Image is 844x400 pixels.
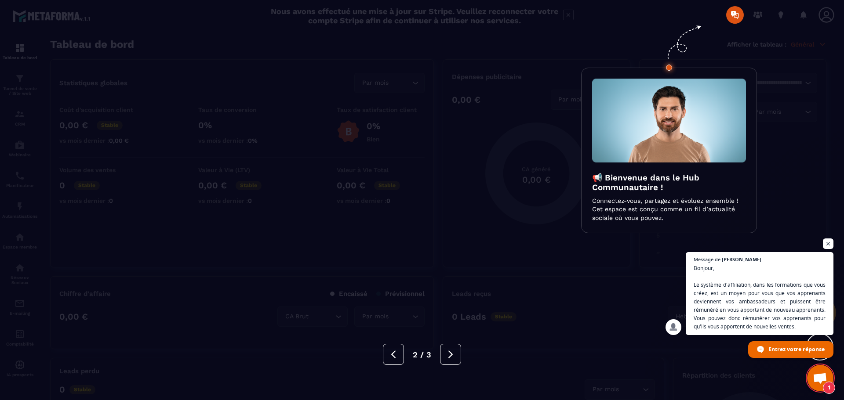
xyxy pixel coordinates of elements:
h3: 📢 Bienvenue dans le Hub Communautaire ! [592,173,746,192]
span: Entrez votre réponse [768,342,825,357]
img: intro-image [592,79,746,162]
span: Bonjour, Le système d'affiliation, dans les formations que vous créez, est un moyen pour vous que... [694,264,826,331]
span: [PERSON_NAME] [722,257,761,262]
a: Ouvrir le chat [807,365,833,391]
span: 1 [823,382,835,394]
span: 2 / 3 [413,350,431,359]
span: Message de [694,257,720,262]
p: Connectez-vous, partagez et évoluez ensemble ! Cet espace est conçu comme un fil d’actualité soci... [592,197,746,223]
